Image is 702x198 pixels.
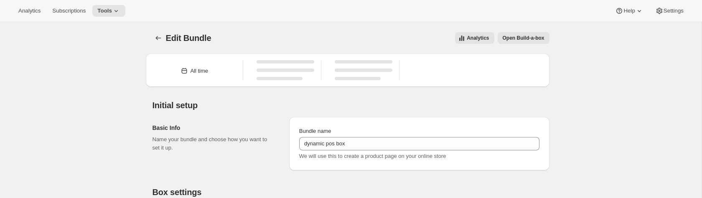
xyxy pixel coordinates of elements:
span: Help [623,8,635,14]
input: ie. Smoothie box [299,137,539,150]
h2: Box settings [153,187,549,197]
span: Edit Bundle [166,33,211,43]
button: View links to open the build-a-box on the online store [498,32,549,44]
span: Bundle name [299,128,331,134]
div: All time [190,67,208,75]
p: Name your bundle and choose how you want to set it up. [153,135,276,152]
span: Analytics [18,8,41,14]
button: Bundles [153,32,164,44]
span: Analytics [467,35,489,41]
span: Tools [97,8,112,14]
button: Help [610,5,648,17]
span: Subscriptions [52,8,86,14]
span: We will use this to create a product page on your online store [299,153,446,159]
h2: Basic Info [153,124,276,132]
span: Open Build-a-box [503,35,544,41]
button: Settings [650,5,689,17]
button: Subscriptions [47,5,91,17]
button: Tools [92,5,125,17]
h2: Initial setup [153,100,549,110]
button: Analytics [13,5,46,17]
span: Settings [664,8,684,14]
button: View all analytics related to this specific bundles, within certain timeframes [455,32,494,44]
